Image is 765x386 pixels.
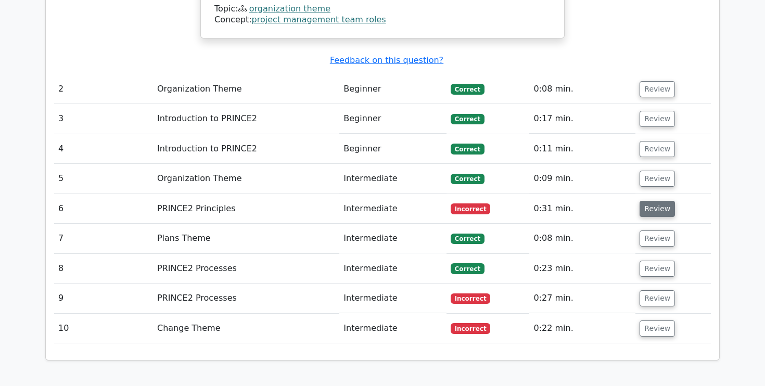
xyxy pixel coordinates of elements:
[54,164,153,194] td: 5
[252,15,386,24] a: project management team roles
[640,81,675,97] button: Review
[529,254,635,284] td: 0:23 min.
[54,254,153,284] td: 8
[153,74,339,104] td: Organization Theme
[54,104,153,134] td: 3
[339,104,446,134] td: Beginner
[214,4,551,15] div: Topic:
[330,55,443,65] a: Feedback on this question?
[339,74,446,104] td: Beginner
[451,263,484,274] span: Correct
[249,4,330,14] a: organization theme
[529,134,635,164] td: 0:11 min.
[153,314,339,343] td: Change Theme
[54,74,153,104] td: 2
[640,201,675,217] button: Review
[339,254,446,284] td: Intermediate
[339,194,446,224] td: Intermediate
[640,171,675,187] button: Review
[153,194,339,224] td: PRINCE2 Principles
[451,144,484,154] span: Correct
[451,114,484,124] span: Correct
[451,234,484,244] span: Correct
[640,290,675,306] button: Review
[54,134,153,164] td: 4
[529,74,635,104] td: 0:08 min.
[640,261,675,277] button: Review
[451,293,491,304] span: Incorrect
[529,194,635,224] td: 0:31 min.
[451,174,484,184] span: Correct
[451,323,491,333] span: Incorrect
[339,284,446,313] td: Intermediate
[54,314,153,343] td: 10
[153,284,339,313] td: PRINCE2 Processes
[640,111,675,127] button: Review
[529,224,635,253] td: 0:08 min.
[640,320,675,337] button: Review
[529,164,635,194] td: 0:09 min.
[54,194,153,224] td: 6
[640,141,675,157] button: Review
[640,230,675,247] button: Review
[529,104,635,134] td: 0:17 min.
[214,15,551,25] div: Concept:
[451,203,491,214] span: Incorrect
[153,224,339,253] td: Plans Theme
[54,224,153,253] td: 7
[451,84,484,94] span: Correct
[153,134,339,164] td: Introduction to PRINCE2
[529,284,635,313] td: 0:27 min.
[529,314,635,343] td: 0:22 min.
[153,164,339,194] td: Organization Theme
[153,104,339,134] td: Introduction to PRINCE2
[339,164,446,194] td: Intermediate
[339,134,446,164] td: Beginner
[339,314,446,343] td: Intermediate
[153,254,339,284] td: PRINCE2 Processes
[339,224,446,253] td: Intermediate
[54,284,153,313] td: 9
